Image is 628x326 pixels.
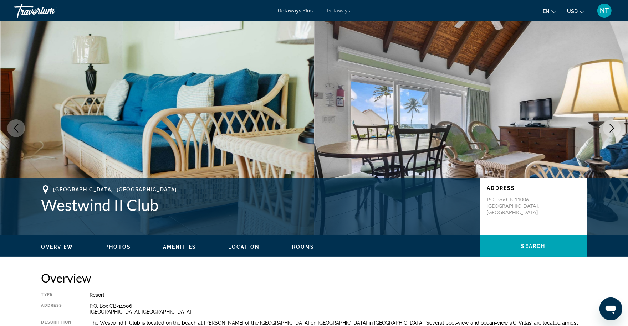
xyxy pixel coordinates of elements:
button: Previous image [7,119,25,137]
iframe: Botón para iniciar la ventana de mensajería [599,297,622,320]
span: USD [567,9,578,14]
div: P.O. Box CB-11006 [GEOGRAPHIC_DATA], [GEOGRAPHIC_DATA] [90,303,587,315]
button: Amenities [163,244,196,250]
span: en [543,9,550,14]
h2: Overview [41,271,587,285]
span: Search [521,243,546,249]
span: [GEOGRAPHIC_DATA], [GEOGRAPHIC_DATA] [53,187,177,192]
button: User Menu [595,3,614,18]
a: Getaways [327,8,350,14]
button: Change currency [567,6,584,16]
button: Rooms [292,244,315,250]
button: Photos [105,244,131,250]
p: Address [487,185,580,191]
div: Type [41,292,72,298]
button: Overview [41,244,73,250]
span: NT [600,7,609,14]
h1: Westwind II Club [41,196,473,214]
button: Change language [543,6,556,16]
button: Search [480,235,587,257]
a: Getaways Plus [278,8,313,14]
button: Next image [603,119,621,137]
p: P.O. Box CB-11006 [GEOGRAPHIC_DATA], [GEOGRAPHIC_DATA] [487,196,544,216]
div: Resort [90,292,587,298]
a: Travorium [14,1,86,20]
button: Location [228,244,260,250]
div: Address [41,303,72,315]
